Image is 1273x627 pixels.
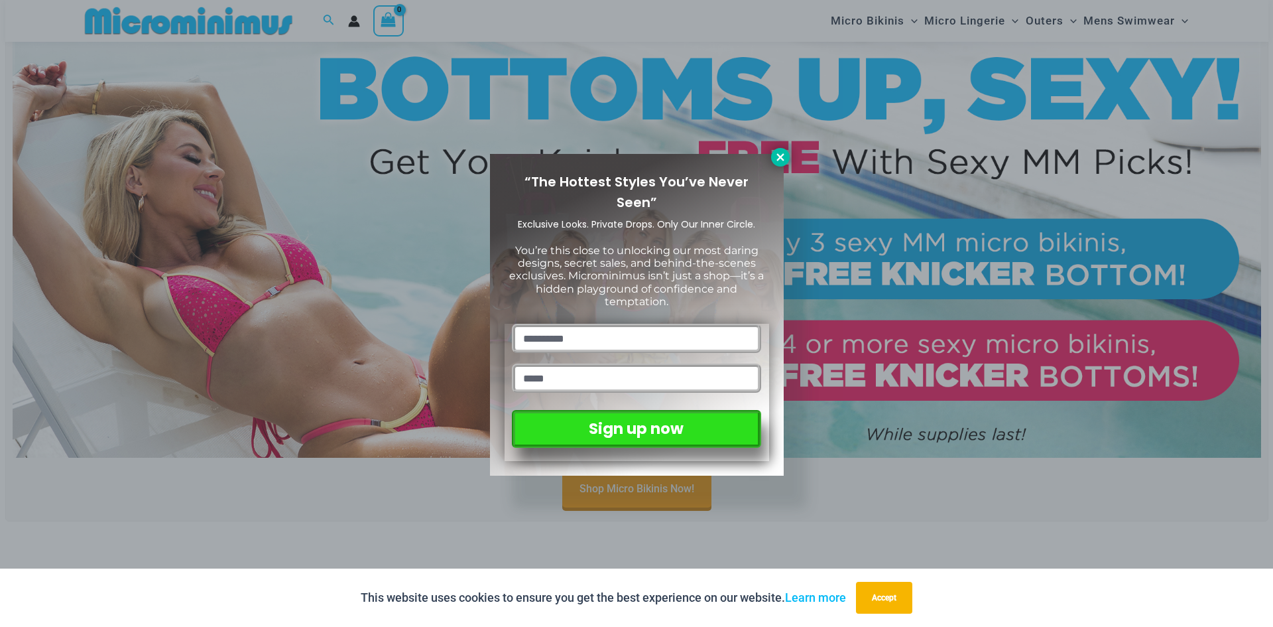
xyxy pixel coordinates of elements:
button: Close [771,148,790,167]
p: This website uses cookies to ensure you get the best experience on our website. [361,588,846,608]
a: Learn more [785,591,846,604]
span: “The Hottest Styles You’ve Never Seen” [524,173,749,212]
button: Sign up now [512,410,760,448]
span: You’re this close to unlocking our most daring designs, secret sales, and behind-the-scenes exclu... [509,244,764,308]
span: Exclusive Looks. Private Drops. Only Our Inner Circle. [518,218,755,231]
button: Accept [856,582,912,614]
